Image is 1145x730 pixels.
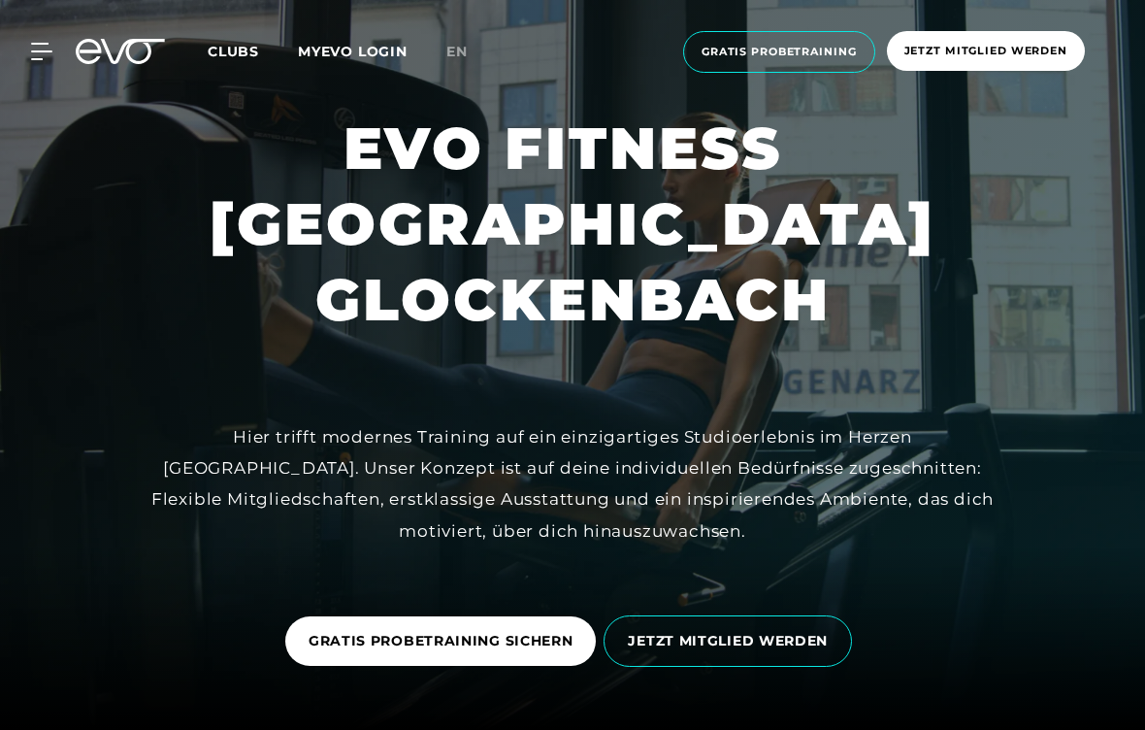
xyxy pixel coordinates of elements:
div: Hier trifft modernes Training auf ein einzigartiges Studioerlebnis im Herzen [GEOGRAPHIC_DATA]. U... [136,421,1009,547]
span: GRATIS PROBETRAINING SICHERN [309,631,573,651]
span: Gratis Probetraining [702,44,857,60]
a: Clubs [208,42,298,60]
a: Gratis Probetraining [677,31,881,73]
h1: EVO FITNESS [GEOGRAPHIC_DATA] GLOCKENBACH [16,111,1129,338]
span: Clubs [208,43,259,60]
a: MYEVO LOGIN [298,43,408,60]
span: JETZT MITGLIED WERDEN [628,631,828,651]
span: en [446,43,468,60]
span: Jetzt Mitglied werden [904,43,1067,59]
a: JETZT MITGLIED WERDEN [604,601,860,681]
a: Jetzt Mitglied werden [881,31,1091,73]
a: GRATIS PROBETRAINING SICHERN [285,602,605,680]
a: en [446,41,491,63]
